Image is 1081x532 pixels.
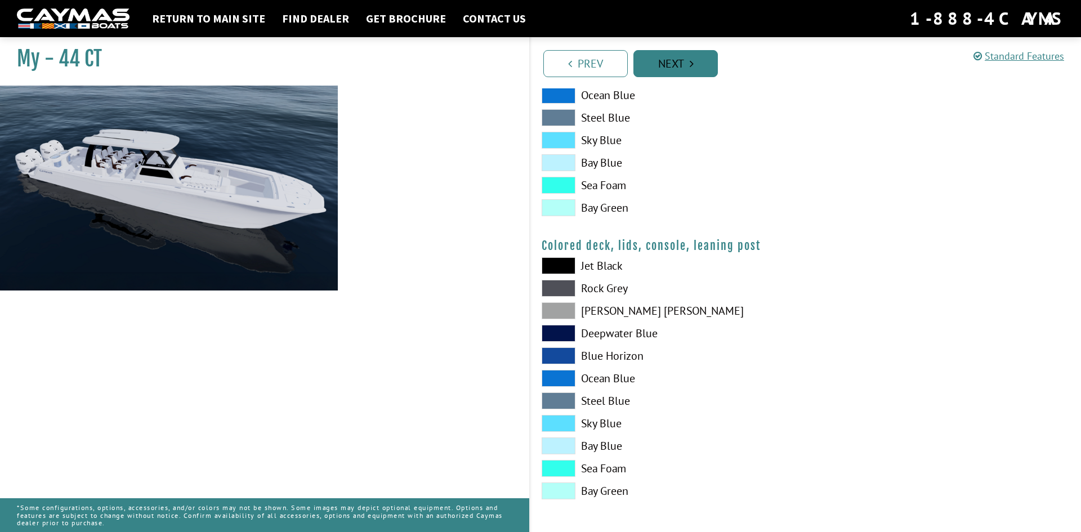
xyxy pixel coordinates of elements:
a: Prev [543,50,628,77]
label: Rock Grey [542,280,794,297]
label: Ocean Blue [542,87,794,104]
label: Bay Green [542,199,794,216]
img: white-logo-c9c8dbefe5ff5ceceb0f0178aa75bf4bb51f6bca0971e226c86eb53dfe498488.png [17,8,129,29]
a: Contact Us [457,11,531,26]
div: 1-888-4CAYMAS [910,6,1064,31]
label: Bay Green [542,482,794,499]
label: Sky Blue [542,415,794,432]
label: Bay Blue [542,437,794,454]
a: Return to main site [146,11,271,26]
label: Steel Blue [542,392,794,409]
label: Bay Blue [542,154,794,171]
a: Standard Features [973,50,1064,62]
ul: Pagination [540,48,1081,77]
label: Deepwater Blue [542,325,794,342]
a: Get Brochure [360,11,452,26]
p: *Some configurations, options, accessories, and/or colors may not be shown. Some images may depic... [17,498,512,532]
label: Ocean Blue [542,370,794,387]
label: Blue Horizon [542,347,794,364]
label: Sea Foam [542,177,794,194]
label: Jet Black [542,257,794,274]
label: Sky Blue [542,132,794,149]
label: [PERSON_NAME] [PERSON_NAME] [542,302,794,319]
label: Sea Foam [542,460,794,477]
h4: Colored deck, lids, console, leaning post [542,239,1070,253]
a: Next [633,50,718,77]
a: Find Dealer [276,11,355,26]
label: Steel Blue [542,109,794,126]
h1: My - 44 CT [17,46,501,71]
